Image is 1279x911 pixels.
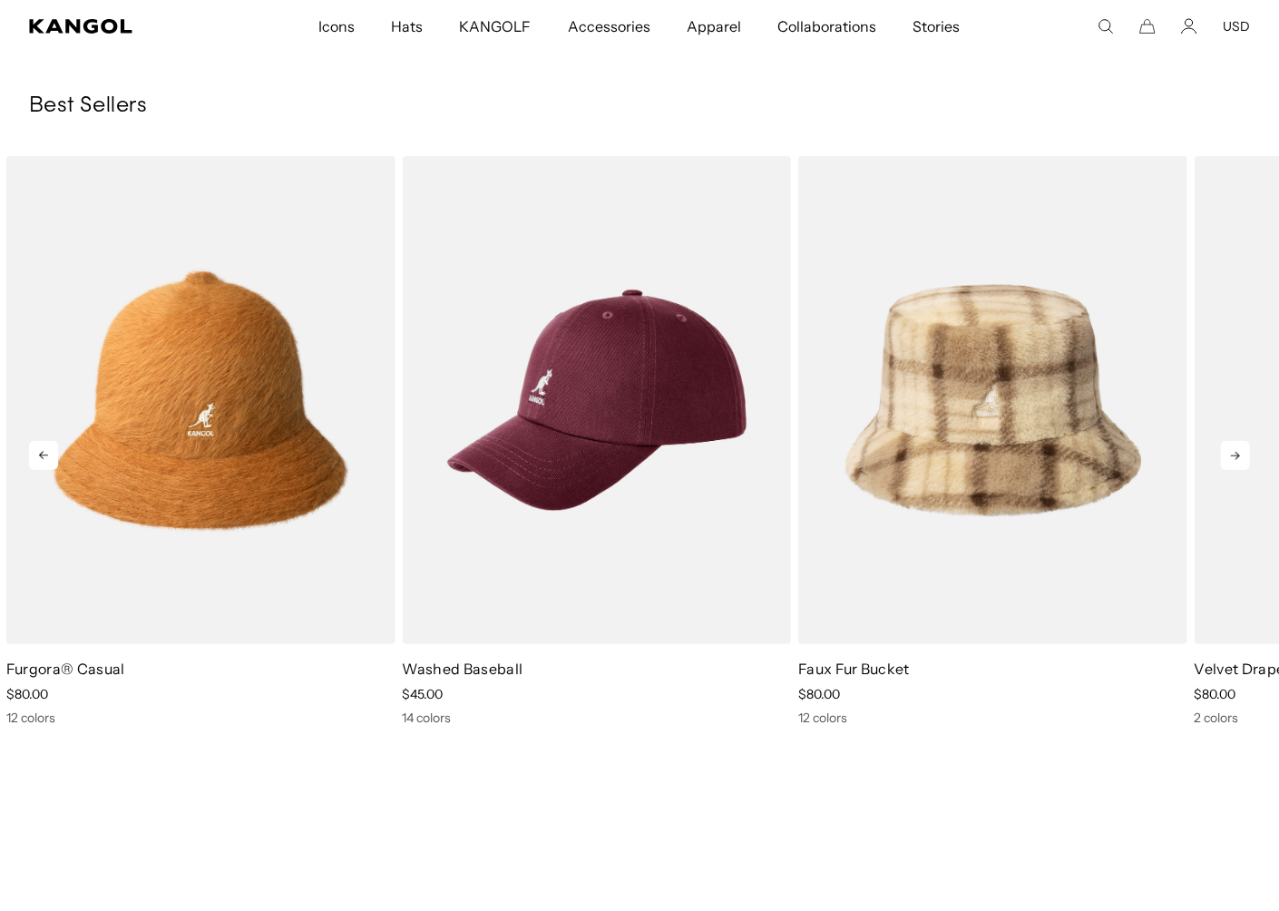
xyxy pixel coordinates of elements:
[29,19,210,34] a: Kangol
[798,686,840,702] span: $80.00
[403,156,792,644] img: Washed Baseball
[403,686,444,702] span: $45.00
[29,93,1250,120] h3: Best Sellers
[6,686,48,702] span: $80.00
[791,156,1187,726] div: 6 of 10
[1181,18,1197,34] a: Account
[1098,18,1114,34] summary: Search here
[1139,18,1156,34] button: Cart
[6,660,125,678] a: Furgora® Casual
[798,660,910,678] a: Faux Fur Bucket
[798,710,1187,726] div: 12 colors
[403,660,523,678] a: Washed Baseball
[1195,686,1236,702] span: $80.00
[6,156,395,644] img: Furgora® Casual
[6,710,395,726] div: 12 colors
[1223,18,1250,34] button: USD
[798,156,1187,644] img: Faux Fur Bucket
[395,156,792,726] div: 5 of 10
[403,710,792,726] div: 14 colors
